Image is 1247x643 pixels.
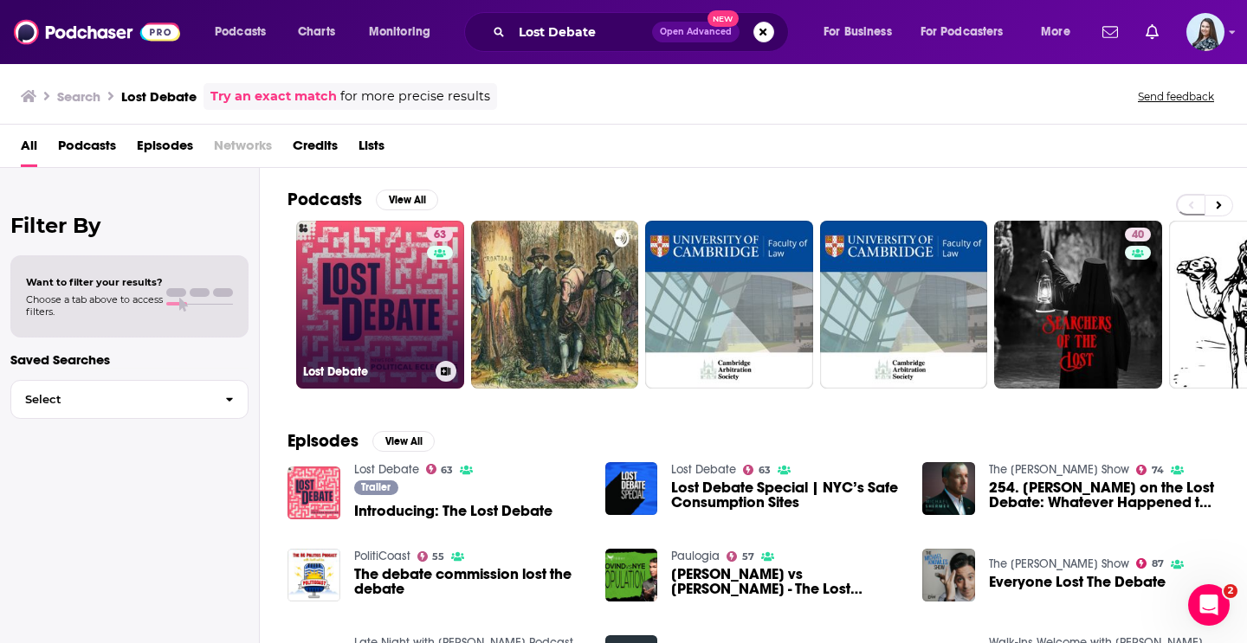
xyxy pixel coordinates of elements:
a: 63 [426,464,454,474]
a: Everyone Lost The Debate [989,575,1166,589]
span: For Business [824,20,892,44]
a: Episodes [137,132,193,167]
a: The Michael Knowles Show [989,556,1129,571]
span: Podcasts [215,20,266,44]
div: Search podcasts, credits, & more... [481,12,805,52]
a: Lists [359,132,384,167]
img: Podchaser - Follow, Share and Rate Podcasts [14,16,180,48]
button: open menu [811,18,914,46]
h2: Episodes [288,430,359,452]
a: 63 [427,228,453,241]
a: 55 [417,551,445,562]
a: 57 [727,551,754,562]
img: Eric Hovind vs Bill Nye - The Lost Debate - Population destroys Evolution [605,549,658,601]
span: Charts [298,20,335,44]
a: Show notifications dropdown [1095,17,1125,47]
h3: Search [57,88,100,105]
a: EpisodesView All [288,430,435,452]
span: Want to filter your results? [26,276,163,288]
a: 40 [994,221,1162,389]
p: Saved Searches [10,351,249,368]
button: Open AdvancedNew [652,22,740,42]
button: open menu [1029,18,1092,46]
span: Monitoring [369,20,430,44]
span: Credits [293,132,338,167]
a: Everyone Lost The Debate [922,549,975,601]
button: View All [372,431,435,452]
span: For Podcasters [921,20,1004,44]
a: The Michael Shermer Show [989,462,1129,477]
span: 2 [1224,584,1237,598]
a: 63 [743,465,771,475]
a: 74 [1136,465,1164,475]
a: Try an exact match [210,87,337,106]
a: PolitiCoast [354,549,410,563]
span: 87 [1152,560,1164,568]
button: Send feedback [1133,89,1219,104]
img: Lost Debate Special | NYC’s Safe Consumption Sites [605,462,658,515]
a: Paulogia [671,549,720,563]
h2: Filter By [10,213,249,238]
a: Lost Debate [671,462,736,477]
span: Select [11,394,211,405]
a: Charts [287,18,346,46]
h3: Lost Debate [121,88,197,105]
button: View All [376,190,438,210]
a: The debate commission lost the debate [354,567,585,596]
span: 55 [432,553,444,561]
span: Logged in as brookefortierpr [1186,13,1224,51]
a: Lost Debate Special | NYC’s Safe Consumption Sites [671,480,901,510]
span: 63 [434,227,446,244]
span: 254. [PERSON_NAME] on the Lost Debate: Whatever Happened to Reasoned Discussion and Respectable D... [989,480,1219,510]
span: 63 [441,466,453,474]
span: 74 [1152,466,1164,474]
span: [PERSON_NAME] vs [PERSON_NAME] - The Lost Debate - Population destroys Evolution [671,567,901,596]
span: 57 [742,553,754,561]
h3: Lost Debate [303,364,429,379]
a: PodcastsView All [288,189,438,210]
a: Show notifications dropdown [1139,17,1166,47]
button: open menu [909,18,1029,46]
span: More [1041,20,1070,44]
a: 40 [1125,228,1151,241]
button: open menu [357,18,453,46]
img: Introducing: The Lost Debate [288,466,340,519]
span: 40 [1132,227,1144,244]
span: Open Advanced [660,28,732,36]
span: 63 [759,466,771,474]
a: Eric Hovind vs Bill Nye - The Lost Debate - Population destroys Evolution [671,567,901,596]
span: New [707,10,739,27]
iframe: Intercom live chat [1188,584,1230,626]
a: Introducing: The Lost Debate [354,504,552,518]
h2: Podcasts [288,189,362,210]
img: User Profile [1186,13,1224,51]
img: 254. Ravi Gupta on the Lost Debate: Whatever Happened to Reasoned Discussion and Respectable Disa... [922,462,975,515]
a: All [21,132,37,167]
a: 63Lost Debate [296,221,464,389]
button: open menu [203,18,288,46]
a: Lost Debate [354,462,419,477]
span: Trailer [361,482,391,492]
a: 254. Ravi Gupta on the Lost Debate: Whatever Happened to Reasoned Discussion and Respectable Disa... [989,480,1219,510]
button: Show profile menu [1186,13,1224,51]
a: Podcasts [58,132,116,167]
a: 87 [1136,558,1164,569]
button: Select [10,380,249,419]
input: Search podcasts, credits, & more... [512,18,652,46]
img: The debate commission lost the debate [288,549,340,601]
span: Choose a tab above to access filters. [26,293,163,318]
span: for more precise results [340,87,490,106]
